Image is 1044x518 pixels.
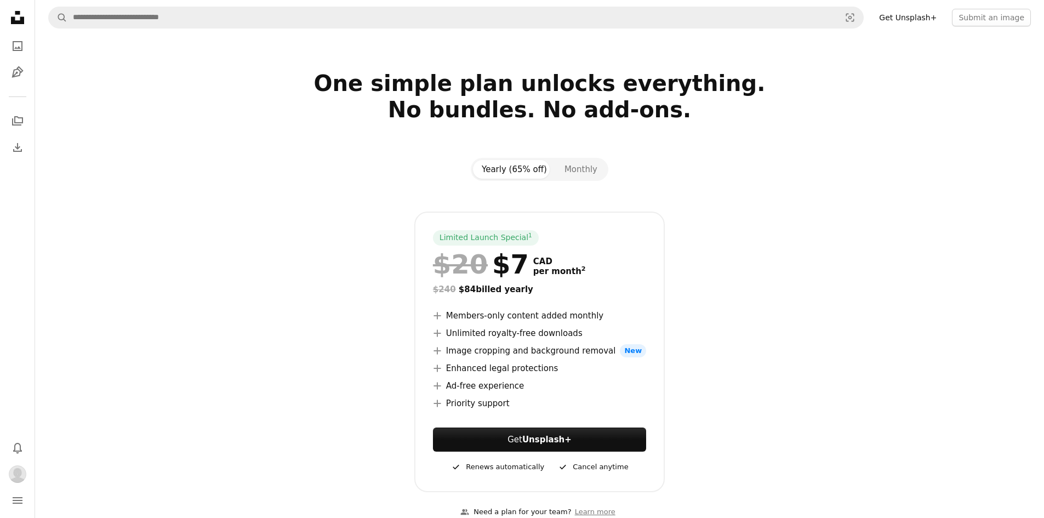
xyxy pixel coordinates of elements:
[473,160,556,179] button: Yearly (65% off)
[433,250,529,278] div: $7
[837,7,863,28] button: Visual search
[433,362,646,375] li: Enhanced legal protections
[9,465,26,483] img: Avatar of user Shicara Prince
[48,7,864,29] form: Find visuals sitewide
[433,230,539,246] div: Limited Launch Special
[7,7,28,31] a: Home — Unsplash
[533,266,586,276] span: per month
[556,160,606,179] button: Monthly
[433,327,646,340] li: Unlimited royalty-free downloads
[620,344,646,357] span: New
[526,232,534,243] a: 1
[557,460,628,474] div: Cancel anytime
[7,489,28,511] button: Menu
[49,7,67,28] button: Search Unsplash
[185,70,895,149] h2: One simple plan unlocks everything. No bundles. No add-ons.
[522,435,572,445] strong: Unsplash+
[433,344,646,357] li: Image cropping and background removal
[7,463,28,485] button: Profile
[460,506,571,518] div: Need a plan for your team?
[7,110,28,132] a: Collections
[433,428,646,452] a: GetUnsplash+
[872,9,943,26] a: Get Unsplash+
[433,379,646,392] li: Ad-free experience
[433,309,646,322] li: Members-only content added monthly
[433,397,646,410] li: Priority support
[433,250,488,278] span: $20
[450,460,544,474] div: Renews automatically
[952,9,1031,26] button: Submit an image
[528,232,532,238] sup: 1
[7,35,28,57] a: Photos
[7,437,28,459] button: Notifications
[433,284,456,294] span: $240
[579,266,588,276] a: 2
[7,136,28,158] a: Download History
[433,283,646,296] div: $84 billed yearly
[581,265,586,272] sup: 2
[7,61,28,83] a: Illustrations
[533,257,586,266] span: CAD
